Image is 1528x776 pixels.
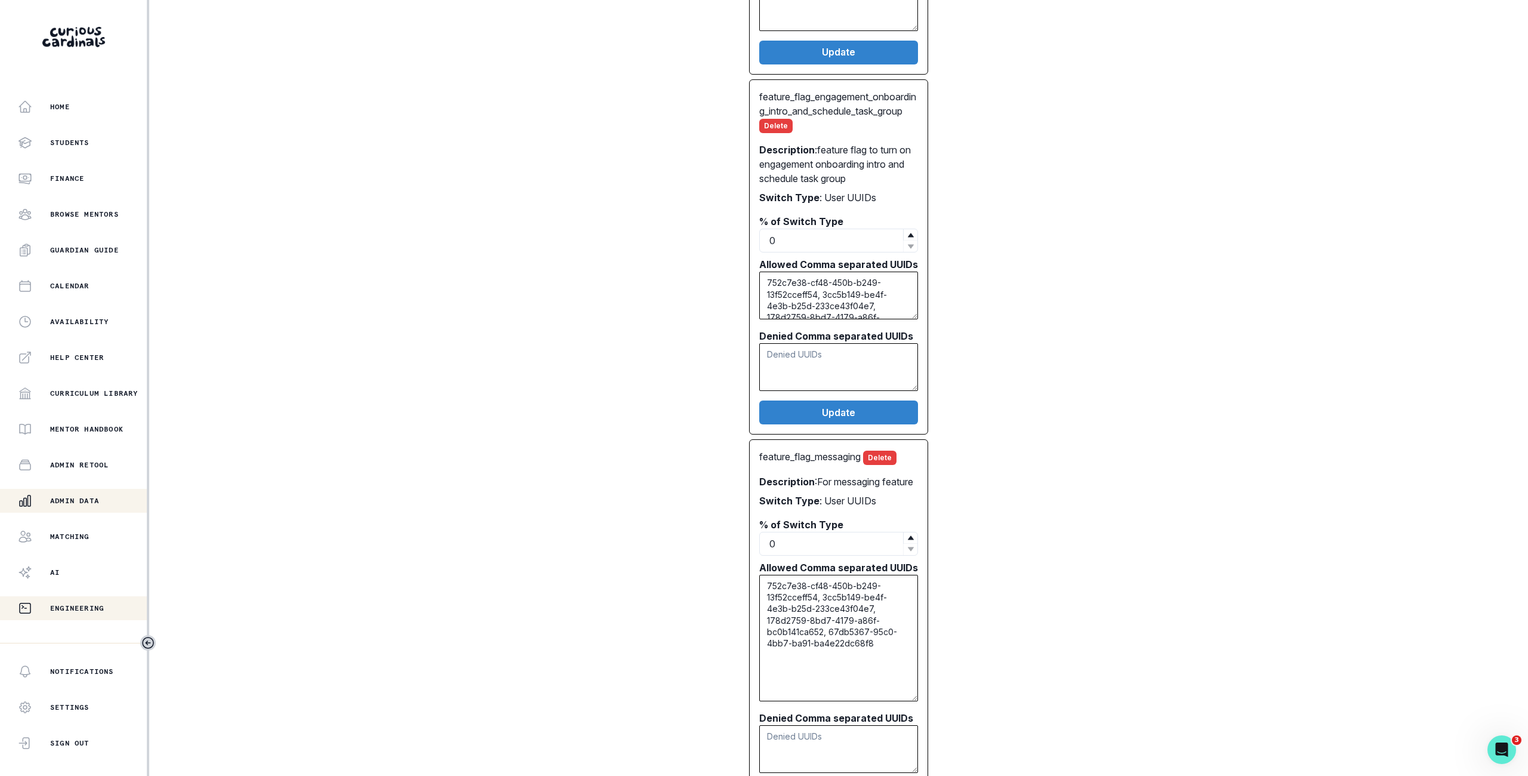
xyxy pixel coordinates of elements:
[759,215,843,227] b: % of Switch Type
[50,460,109,470] p: Admin Retool
[759,401,918,424] button: Update
[759,519,843,531] b: % of Switch Type
[1487,735,1516,764] iframe: Intercom live chat
[50,353,104,362] p: Help Center
[759,143,918,186] p: : feature flag to turn on engagement onboarding intro and schedule task group
[50,174,84,183] p: Finance
[140,635,156,651] button: Toggle sidebar
[863,451,897,465] button: Delete
[50,424,124,434] p: Mentor Handbook
[50,281,90,291] p: Calendar
[759,712,913,724] b: Denied Comma separated UUIDs
[42,27,105,47] img: Curious Cardinals Logo
[759,90,918,134] p: feature_flag_engagement_onboarding_intro_and_schedule_task_group
[50,389,138,398] p: Curriculum Library
[50,667,114,676] p: Notifications
[50,568,60,577] p: AI
[759,258,918,270] b: Allowed Comma separated UUIDs
[50,210,119,219] p: Browse Mentors
[50,496,99,506] p: Admin Data
[759,272,918,319] textarea: 752c7e38-cf48-450b-b249-13f52cceff54, 3cc5b149-be4f-4e3b-b25d-233ce43f04e7, 178d2759-8bd7-4179-a8...
[50,703,90,712] p: Settings
[50,532,90,541] p: Matching
[759,330,913,342] b: Denied Comma separated UUIDs
[50,603,104,613] p: Engineering
[759,494,918,508] p: : User UUIDs
[759,475,918,489] p: : For messaging feature
[759,144,815,156] b: Description
[759,476,815,488] b: Description
[759,41,918,64] button: Update
[50,317,109,327] p: Availability
[50,102,70,112] p: Home
[50,245,119,255] p: Guardian Guide
[759,192,820,204] b: Switch Type
[759,562,918,574] b: Allowed Comma separated UUIDs
[50,738,90,748] p: Sign Out
[759,449,918,465] p: feature_flag_messaging
[759,495,820,507] b: Switch Type
[759,575,918,701] textarea: 752c7e38-cf48-450b-b249-13f52cceff54, 3cc5b149-be4f-4e3b-b25d-233ce43f04e7, 178d2759-8bd7-4179-a8...
[759,190,918,205] p: : User UUIDs
[1512,735,1521,745] span: 3
[759,119,793,133] button: Delete
[50,138,90,147] p: Students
